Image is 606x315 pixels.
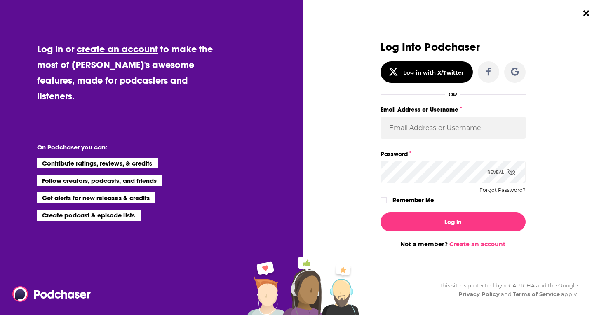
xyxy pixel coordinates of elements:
[12,286,85,302] a: Podchaser - Follow, Share and Rate Podcasts
[381,240,526,248] div: Not a member?
[449,91,457,98] div: OR
[77,43,158,55] a: create an account
[392,195,434,205] label: Remember Me
[449,240,505,248] a: Create an account
[12,286,92,302] img: Podchaser - Follow, Share and Rate Podcasts
[578,5,594,21] button: Close Button
[479,187,526,193] button: Forgot Password?
[381,117,526,139] input: Email Address or Username
[513,291,560,297] a: Terms of Service
[381,61,473,83] button: Log in with X/Twitter
[381,41,526,53] h3: Log Into Podchaser
[37,158,158,168] li: Contribute ratings, reviews, & credits
[433,281,578,299] div: This site is protected by reCAPTCHA and the Google and apply.
[458,291,500,297] a: Privacy Policy
[37,210,141,220] li: Create podcast & episode lists
[403,69,464,76] div: Log in with X/Twitter
[37,143,202,151] li: On Podchaser you can:
[381,212,526,231] button: Log In
[381,149,526,159] label: Password
[37,192,155,203] li: Get alerts for new releases & credits
[37,175,163,186] li: Follow creators, podcasts, and friends
[381,104,526,115] label: Email Address or Username
[487,161,516,183] div: Reveal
